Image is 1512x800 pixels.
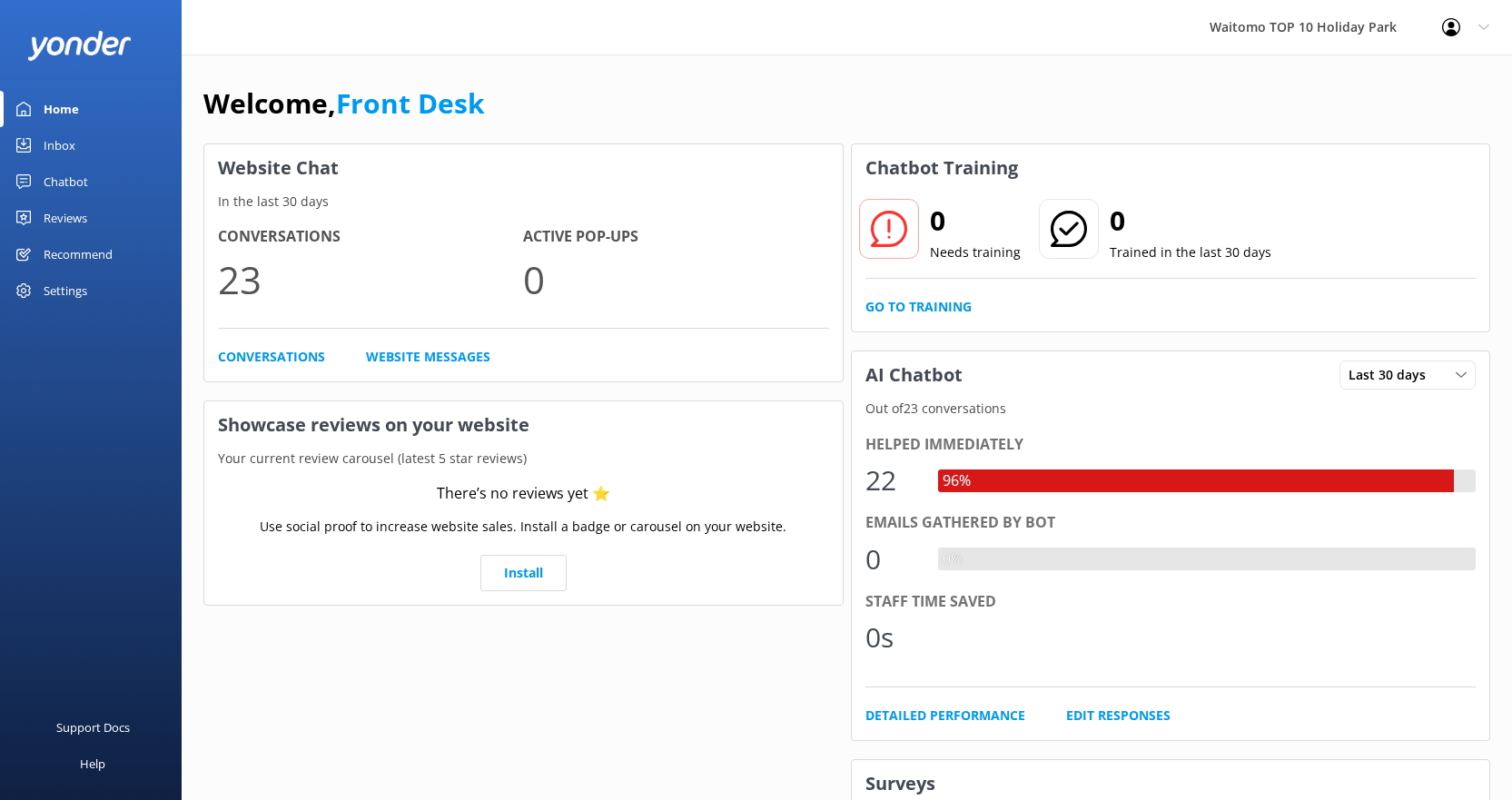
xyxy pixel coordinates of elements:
p: Needs training [930,242,1021,262]
h3: AI Chatbot [852,351,976,399]
div: Support Docs [56,709,130,746]
div: 0% [938,548,967,571]
div: 96% [938,469,975,493]
p: Your current review carousel (latest 5 star reviews) [204,449,843,469]
h2: 0 [1110,199,1271,242]
div: 0 [865,538,920,581]
div: Inbox [44,127,75,163]
a: Go to Training [865,297,972,317]
div: Reviews [44,200,87,236]
h2: 0 [930,199,1021,242]
h4: Active Pop-ups [523,225,828,249]
p: Out of 23 conversations [852,399,1490,419]
h3: Showcase reviews on your website [204,401,843,449]
a: Website Messages [366,347,490,367]
p: Use social proof to increase website sales. Install a badge or carousel on your website. [260,517,786,537]
h1: Welcome, [203,82,485,125]
div: Recommend [44,236,113,272]
p: In the last 30 days [204,192,843,212]
div: Chatbot [44,163,88,200]
h3: Website Chat [204,144,843,192]
div: Emails gathered by bot [865,511,1477,535]
div: Home [44,91,79,127]
p: 23 [218,249,523,310]
div: There’s no reviews yet ⭐ [437,482,610,506]
div: 22 [865,459,920,502]
a: Conversations [218,347,325,367]
div: 0s [865,616,920,659]
p: 0 [523,249,828,310]
a: Install [480,555,567,591]
p: Trained in the last 30 days [1110,242,1271,262]
img: yonder-white-logo.png [27,31,132,61]
a: Edit Responses [1066,706,1171,726]
a: Detailed Performance [865,706,1025,726]
div: Helped immediately [865,433,1477,457]
a: Front Desk [336,84,485,122]
div: Staff time saved [865,590,1477,614]
h3: Chatbot Training [852,144,1032,192]
div: Settings [44,272,87,309]
span: Last 30 days [1349,365,1437,385]
div: Help [80,746,105,782]
h4: Conversations [218,225,523,249]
